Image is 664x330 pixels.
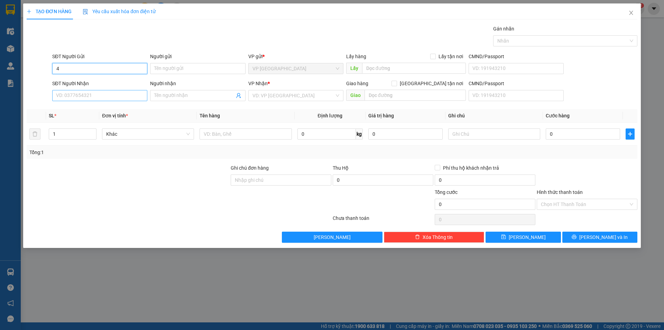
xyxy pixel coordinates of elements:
div: CMND/Passport [469,80,564,87]
input: Dọc đường [365,90,466,101]
span: Khác [106,129,190,139]
th: Ghi chú [445,109,543,123]
button: delete [29,128,40,140]
span: Tên hàng [200,113,220,118]
span: Thu Hộ [333,165,349,171]
button: [PERSON_NAME] [282,232,382,243]
input: 0 [368,128,443,140]
span: [GEOGRAPHIC_DATA] tận nơi [397,80,466,87]
label: Ghi chú đơn hàng [231,165,269,171]
span: VP Thủ Đức [252,63,339,74]
label: Hình thức thanh toán [537,189,583,195]
span: Định lượng [318,113,342,118]
span: Lấy tận nơi [436,53,466,60]
span: Cước hàng [546,113,570,118]
span: delete [415,234,420,240]
div: Chưa thanh toán [332,214,434,226]
div: SĐT Người Nhận [52,80,147,87]
span: user-add [236,93,241,98]
span: TẠO ĐƠN HÀNG [27,9,72,14]
span: Giao [346,90,365,101]
input: Ghi Chú [448,128,540,140]
div: SĐT Người Gửi [52,53,147,60]
span: Đơn vị tính [102,113,128,118]
span: Tổng cước [435,189,458,195]
span: plus [27,9,31,14]
span: [PERSON_NAME] [314,233,351,241]
span: Phí thu hộ khách nhận trả [440,164,502,172]
div: Tổng: 1 [29,149,256,156]
button: Close [621,3,641,23]
input: Dọc đường [362,63,466,74]
button: save[PERSON_NAME] [486,232,561,243]
span: Lấy [346,63,362,74]
span: close [628,10,634,16]
div: Người gửi [150,53,245,60]
input: Ghi chú đơn hàng [231,175,331,186]
span: [PERSON_NAME] [509,233,546,241]
span: kg [356,128,363,140]
span: Lấy hàng [346,54,366,59]
span: VP Nhận [248,81,268,86]
span: Giao hàng [346,81,368,86]
span: save [501,234,506,240]
span: plus [626,131,634,137]
button: printer[PERSON_NAME] và In [562,232,637,243]
button: deleteXóa Thông tin [384,232,485,243]
button: plus [626,128,635,140]
span: Giá trị hàng [368,113,394,118]
span: Yêu cầu xuất hóa đơn điện tử [83,9,156,14]
span: SL [49,113,54,118]
input: VD: Bàn, Ghế [200,128,292,140]
span: printer [572,234,577,240]
span: Xóa Thông tin [423,233,453,241]
div: CMND/Passport [469,53,564,60]
div: Người nhận [150,80,245,87]
label: Gán nhãn [493,26,514,32]
img: icon [83,9,88,15]
div: VP gửi [248,53,343,60]
span: [PERSON_NAME] và In [579,233,628,241]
